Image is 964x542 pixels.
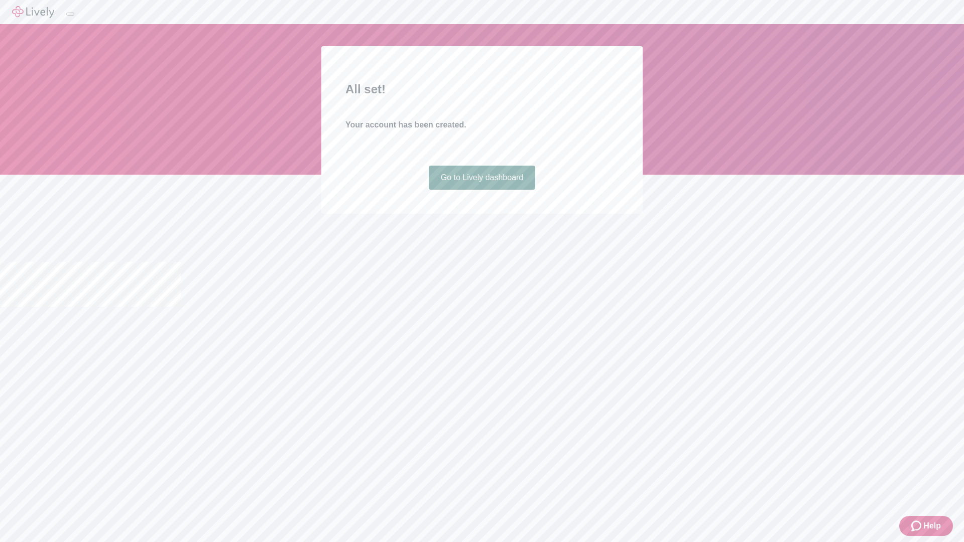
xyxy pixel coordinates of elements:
[345,119,619,131] h4: Your account has been created.
[911,520,923,532] svg: Zendesk support icon
[923,520,941,532] span: Help
[12,6,54,18] img: Lively
[429,166,536,190] a: Go to Lively dashboard
[66,13,74,16] button: Log out
[345,80,619,98] h2: All set!
[899,516,953,536] button: Zendesk support iconHelp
